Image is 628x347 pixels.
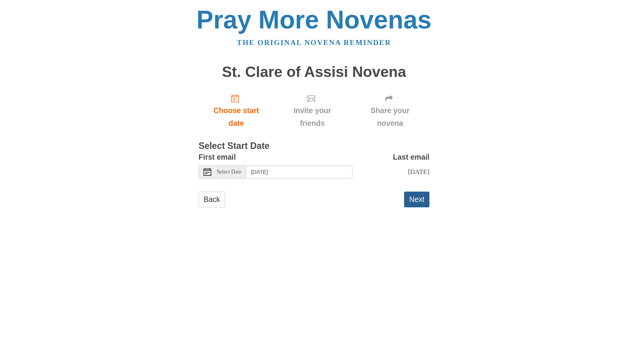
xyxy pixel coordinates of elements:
[197,5,432,34] a: Pray More Novenas
[217,169,241,175] span: Select Date
[199,151,236,163] label: First email
[199,64,429,80] h1: St. Clare of Assisi Novena
[404,192,429,207] button: Next
[393,151,429,163] label: Last email
[358,104,422,130] span: Share your novena
[274,88,351,133] div: Click "Next" to confirm your start date first.
[199,88,274,133] a: Choose start date
[408,168,429,175] span: [DATE]
[199,141,429,151] h3: Select Start Date
[237,38,391,47] a: The original novena reminder
[282,104,343,130] span: Invite your friends
[199,192,225,207] a: Back
[351,88,429,133] div: Click "Next" to confirm your start date first.
[206,104,266,130] span: Choose start date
